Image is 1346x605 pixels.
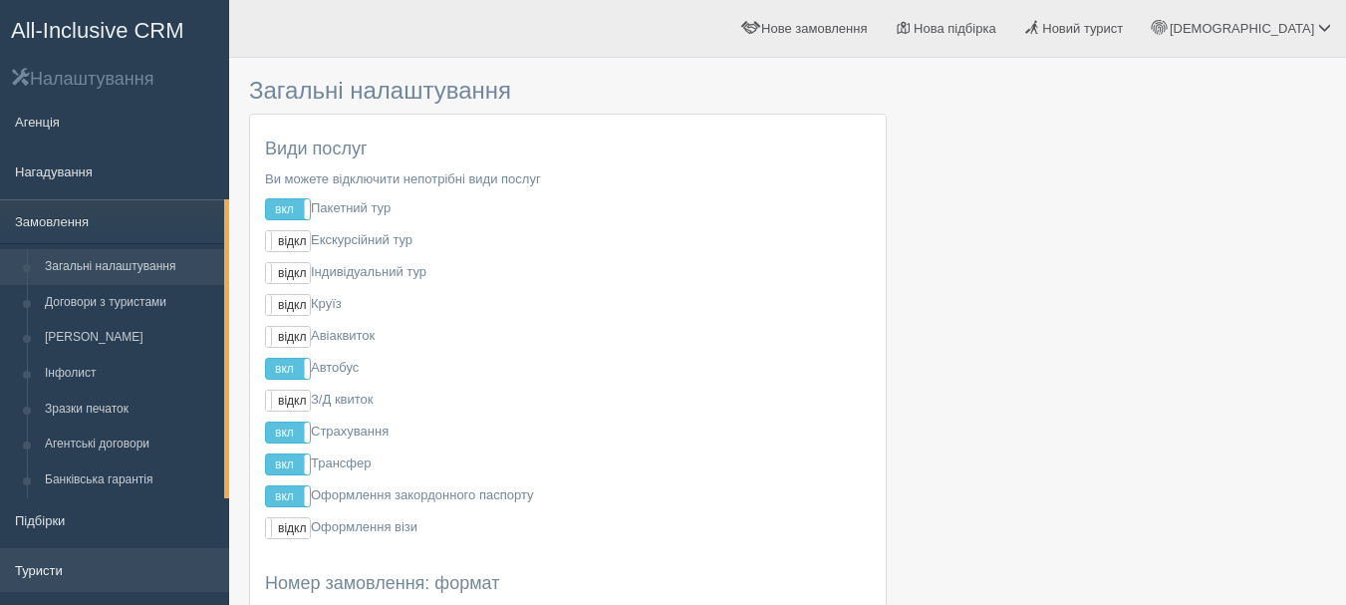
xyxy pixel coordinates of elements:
label: вкл [266,199,310,219]
a: [PERSON_NAME] [36,320,224,356]
p: Екскурсійний тур [265,230,871,252]
p: Індивідуальний тур [265,262,871,284]
span: All-Inclusive CRM [11,18,184,43]
h4: Види послуг [265,140,871,159]
a: Загальні налаштування [36,249,224,285]
p: Страхування [265,422,871,444]
label: відкл [266,391,310,411]
p: Оформлення візи [265,517,871,539]
p: Оформлення закордонного паспорту [265,485,871,507]
h4: Номер замовлення: формат [265,574,871,594]
p: Ви можете відключити непотрібні види послуг [265,169,871,188]
span: [DEMOGRAPHIC_DATA] [1170,21,1314,36]
p: Пакетний тур [265,198,871,220]
a: Договори з туристами [36,285,224,321]
h3: Загальні налаштування [249,78,887,104]
span: Новий турист [1042,21,1123,36]
label: відкл [266,518,310,538]
label: вкл [266,359,310,379]
p: Трансфер [265,454,871,475]
span: Нова підбірка [914,21,996,36]
a: Інфолист [36,356,224,392]
a: All-Inclusive CRM [1,1,228,56]
p: Круїз [265,294,871,316]
label: відкл [266,263,310,283]
label: вкл [266,486,310,506]
label: відкл [266,295,310,315]
label: вкл [266,454,310,474]
a: Зразки печаток [36,392,224,428]
label: відкл [266,231,310,251]
label: відкл [266,327,310,347]
a: Банківська гарантія [36,462,224,498]
span: Нове замовлення [761,21,867,36]
p: Авіаквиток [265,326,871,348]
p: З/Д квиток [265,390,871,412]
label: вкл [266,423,310,443]
a: Агентські договори [36,427,224,462]
p: Автобус [265,358,871,380]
